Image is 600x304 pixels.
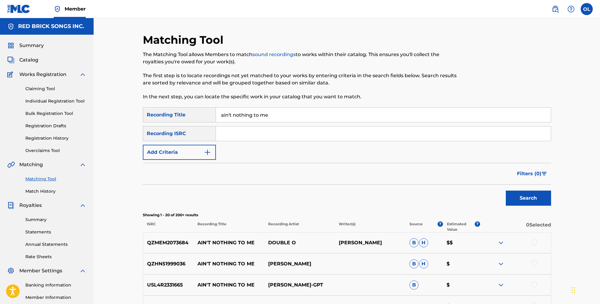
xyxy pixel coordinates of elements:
[143,260,194,268] p: QZHN51999036
[65,5,86,12] span: Member
[143,281,194,289] p: USL4R2331665
[506,191,551,206] button: Search
[335,239,406,246] p: [PERSON_NAME]
[7,161,15,168] img: Matching
[25,98,86,104] a: Individual Registration Tool
[252,52,296,57] a: sound recordings
[7,56,14,64] img: Catalog
[193,221,264,232] p: Recording Title
[7,42,14,49] img: Summary
[143,107,551,209] form: Search Form
[25,188,86,195] a: Match History
[79,202,86,209] img: expand
[204,149,211,156] img: 9d2ae6d4665cec9f34b9.svg
[194,281,264,289] p: AIN'T NOTHING TO ME
[25,135,86,141] a: Registration History
[513,166,551,181] button: Filters (0)
[194,239,264,246] p: AIN'T NOTHING TO ME
[583,203,600,253] iframe: Resource Center
[7,71,15,78] img: Works Registration
[143,212,551,218] p: Showing 1 - 20 of 200+ results
[264,221,335,232] p: Recording Artist
[409,259,419,268] span: B
[25,229,86,235] a: Statements
[143,72,457,87] p: The first step is to locate recordings not yet matched to your works by entering criteria in the ...
[552,5,559,13] img: search
[335,221,406,232] p: Writer(s)
[570,275,600,304] iframe: Chat Widget
[7,5,30,13] img: MLC Logo
[409,280,419,290] span: B
[25,176,86,182] a: Matching Tool
[19,202,42,209] span: Royalties
[25,217,86,223] a: Summary
[438,221,443,227] span: ?
[409,221,423,232] p: Source
[419,238,428,247] span: H
[25,282,86,288] a: Banking Information
[409,238,419,247] span: B
[25,294,86,301] a: Member Information
[143,51,457,65] p: The Matching Tool allows Members to match to works within their catalog. This ensures you'll coll...
[264,260,335,268] p: [PERSON_NAME]
[443,260,480,268] p: $
[25,147,86,154] a: Overclaims Tool
[25,110,86,117] a: Bulk Registration Tool
[475,221,480,227] span: ?
[143,93,457,100] p: In the next step, you can locate the specific work in your catalog that you want to match.
[54,5,61,13] img: Top Rightsholder
[443,239,480,246] p: $$
[497,281,505,289] img: expand
[567,5,575,13] img: help
[19,161,43,168] span: Matching
[194,260,264,268] p: AIN'T NOTHING TO ME
[7,202,14,209] img: Royalties
[19,42,44,49] span: Summary
[79,71,86,78] img: expand
[19,267,62,274] span: Member Settings
[79,267,86,274] img: expand
[18,23,84,30] h5: RED BRICK SONGS INC.
[79,161,86,168] img: expand
[264,281,335,289] p: [PERSON_NAME]-GPT
[25,254,86,260] a: Rate Sheets
[7,56,38,64] a: CatalogCatalog
[7,42,44,49] a: SummarySummary
[581,3,593,15] div: User Menu
[143,221,194,232] p: ISRC
[143,33,226,47] h2: Matching Tool
[25,86,86,92] a: Claiming Tool
[264,239,335,246] p: DOUBLE O
[542,172,547,176] img: filter
[480,221,551,232] p: 0 Selected
[572,281,575,299] div: Drag
[25,123,86,129] a: Registration Drafts
[517,170,541,177] span: Filters ( 0 )
[565,3,577,15] div: Help
[19,71,66,78] span: Works Registration
[549,3,561,15] a: Public Search
[143,145,216,160] button: Add Criteria
[7,23,14,30] img: Accounts
[419,259,428,268] span: H
[7,267,14,274] img: Member Settings
[25,241,86,248] a: Annual Statements
[497,239,505,246] img: expand
[143,239,194,246] p: QZMEM2073684
[443,281,480,289] p: $
[447,221,475,232] p: Estimated Value
[497,260,505,268] img: expand
[19,56,38,64] span: Catalog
